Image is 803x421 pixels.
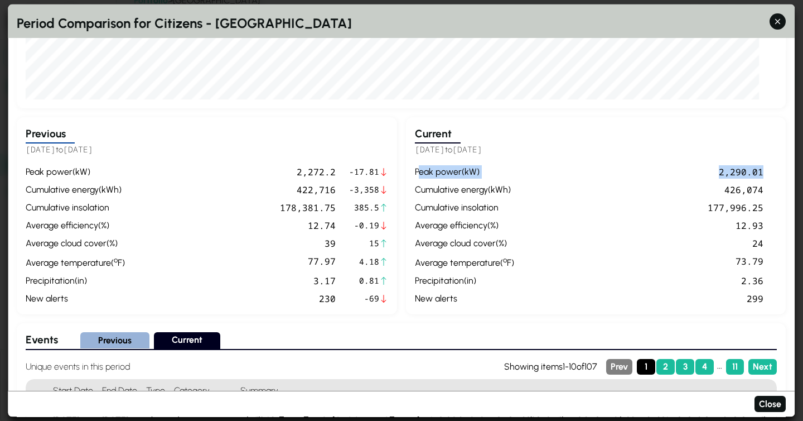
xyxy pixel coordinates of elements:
button: Page 3 [676,358,695,375]
span: [DATE] [452,144,482,155]
span: -69 [349,293,379,305]
h3: Events [26,332,58,348]
span: -0.19 [349,219,379,231]
h5: to [26,143,388,156]
div: new alerts [26,291,125,305]
h4: End Date [98,380,142,403]
button: Close [755,396,786,413]
span: 15 [349,237,379,249]
span: 4.18 [349,256,379,268]
button: Previous [607,358,633,375]
div: 3.17 [129,274,336,287]
div: average cloud cover ( % ) [415,236,514,250]
div: 77.97 [129,254,336,269]
span: [DATE] [63,144,93,155]
div: precipitation ( in ) [415,274,514,287]
div: 39 [129,236,336,250]
span: [DATE] [26,144,56,155]
h3: Current [415,126,461,143]
div: Showing items 1 - 10 of 107 [505,360,598,374]
h4: Category [170,380,236,403]
div: peak power ( kW ) [26,165,125,178]
span: 0.81 [349,275,379,287]
div: ... [715,358,725,375]
div: cumulative insolation [415,200,514,214]
span: -3,358 [349,183,379,195]
h4: Unique events in this period [26,360,504,374]
button: Page 1 [637,358,656,375]
div: 73.79 [519,254,764,269]
button: Page 11 [726,358,744,375]
sup: º [114,255,118,264]
div: average temperature ( F ) [26,254,125,269]
div: cumulative energy ( kWh ) [415,183,514,196]
div: 2.36 [519,274,764,287]
div: 2,272.2 [129,165,336,178]
div: average efficiency ( % ) [26,218,125,232]
sup: º [503,255,507,264]
span: [DATE] [415,144,445,155]
div: Select period to view [26,332,777,350]
div: 230 [129,291,336,305]
button: Page 4 [696,358,714,375]
div: average efficiency ( % ) [415,218,514,232]
div: 12.74 [129,218,336,232]
span: -17.81 [349,165,379,178]
button: Previous [80,332,149,348]
div: precipitation ( in ) [26,274,125,287]
h2: Period Comparison for Citizens - [GEOGRAPHIC_DATA] [17,13,786,34]
div: 426,074 [519,183,764,196]
div: 422,716 [129,183,336,196]
h4: Summary [236,380,776,403]
div: cumulative insolation [26,200,125,214]
button: Page 2 [657,358,675,375]
button: Next [749,358,777,375]
h5: to [415,143,777,156]
div: cumulative energy ( kWh ) [26,183,125,196]
div: new alerts [415,291,514,305]
span: 385.5 [349,201,379,213]
div: 178,381.75 [129,200,336,214]
div: peak power ( kW ) [415,165,514,178]
div: 177,996.25 [519,200,764,214]
div: average temperature ( F ) [415,254,514,269]
div: 2,290.01 [519,165,764,178]
div: 299 [519,291,764,305]
h3: Previous [26,126,75,143]
div: average cloud cover ( % ) [26,236,125,250]
h4: Type [142,380,170,403]
button: Current [154,332,220,350]
h4: Start Date [49,380,98,403]
div: 12.93 [519,218,764,232]
div: 24 [519,236,764,250]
